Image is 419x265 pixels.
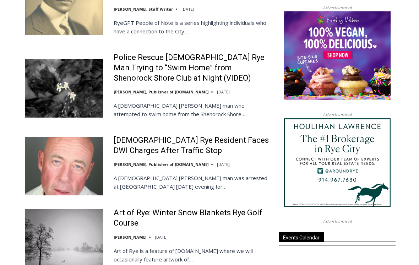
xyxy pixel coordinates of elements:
[0,71,71,88] a: Open Tues. - Sun. [PHONE_NUMBER]
[171,69,344,88] a: Intern @ [DOMAIN_NAME]
[114,174,270,191] p: A [DEMOGRAPHIC_DATA] [PERSON_NAME] man was arrested at [GEOGRAPHIC_DATA] [DATE] evening for…
[2,73,70,100] span: Open Tues. - Sun. [PHONE_NUMBER]
[279,232,324,242] span: Events Calendar
[181,6,194,12] time: [DATE]
[114,135,270,156] a: [DEMOGRAPHIC_DATA] Rye Resident Faces DWI Charges After Traffic Stop
[114,247,270,264] p: Art of Rye is a feature of [DOMAIN_NAME] where we will occasionally feature artwork of…
[316,218,359,225] span: Advertisement
[217,162,230,167] time: [DATE]
[284,11,391,100] img: Baked by Melissa
[114,162,208,167] a: [PERSON_NAME], Publisher of [DOMAIN_NAME]
[217,89,230,94] time: [DATE]
[284,118,391,207] img: Houlihan Lawrence The #1 Brokerage in Rye City
[179,0,336,69] div: "I learned about the history of a place I’d honestly never considered even as a resident of [GEOG...
[25,59,103,118] img: Police Rescue 51 Year Old Rye Man Trying to “Swim Home” from Shenorock Shore Club at Night (VIDEO)
[114,18,270,36] p: RyeGPT People of Note is a series highlighting individuals who have a connection to the City…
[155,234,168,240] time: [DATE]
[316,111,359,118] span: Advertisement
[114,234,146,240] a: [PERSON_NAME]
[114,89,208,94] a: [PERSON_NAME], Publisher of [DOMAIN_NAME]
[114,101,270,118] p: A [DEMOGRAPHIC_DATA] [PERSON_NAME] man who attempted to swim home from the Shenorock Shore…
[114,53,270,83] a: Police Rescue [DEMOGRAPHIC_DATA] Rye Man Trying to “Swim Home” from Shenorock Shore Club at Night...
[73,44,104,85] div: Located at [STREET_ADDRESS][PERSON_NAME]
[25,137,103,195] img: 56-Year-Old Rye Resident Faces DWI Charges After Traffic Stop
[316,4,359,11] span: Advertisement
[114,208,270,228] a: Art of Rye: Winter Snow Blankets Rye Golf Course
[114,6,173,12] a: [PERSON_NAME], Staff Writer
[186,71,329,87] span: Intern @ [DOMAIN_NAME]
